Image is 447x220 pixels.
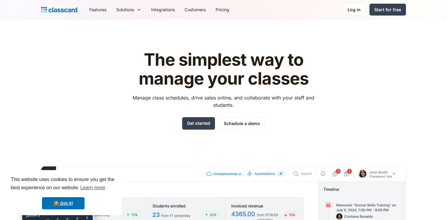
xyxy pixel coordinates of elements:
[41,5,77,14] a: home
[219,117,265,130] a: Schedule a demo
[180,3,211,16] a: Customers
[146,3,180,16] a: Integrations
[127,51,320,88] h1: The simplest way to manage your classes
[111,3,146,16] div: Solutions
[42,197,85,209] a: dismiss cookie message
[374,6,401,13] div: Start for free
[5,170,122,215] div: cookieconsent
[85,3,111,16] a: Features
[127,94,320,109] p: Manage class schedules, drive sales online, and collaborate with your staff and students.
[182,117,215,130] a: Get started
[116,6,134,13] div: Solutions
[342,3,366,16] a: Log in
[11,176,116,192] span: This website uses cookies to ensure you get the best experience on our website.
[348,6,361,13] div: Log in
[79,183,106,192] a: learn more about cookies
[369,4,406,16] a: Start for free
[211,3,234,16] a: Pricing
